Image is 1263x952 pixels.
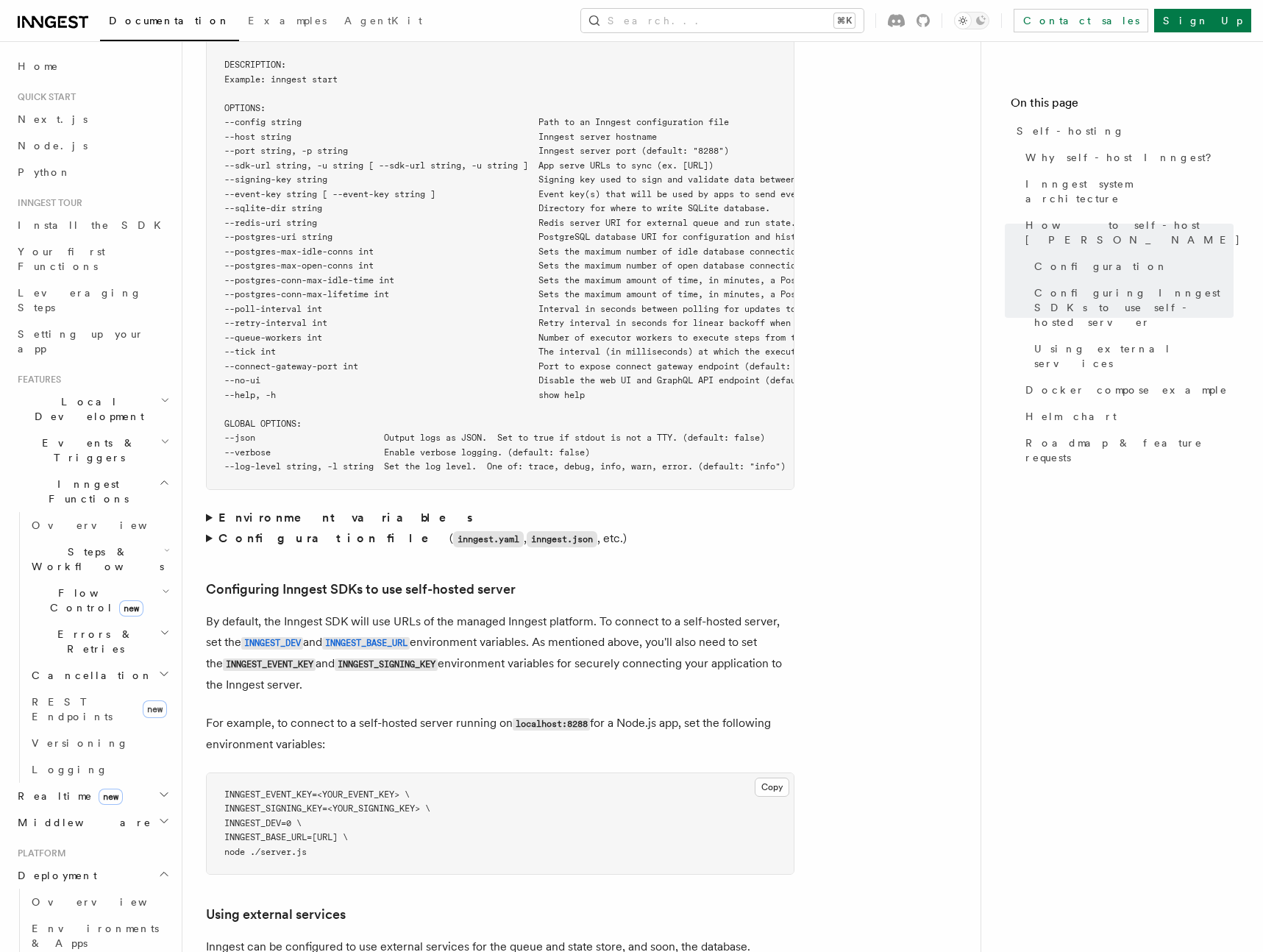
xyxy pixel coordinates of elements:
[224,146,729,156] span: --port string, -p string Inngest server port (default: "8288")
[12,815,152,830] span: Middleware
[1020,144,1234,171] a: Why self-host Inngest?
[12,809,173,836] button: Middleware
[12,106,173,132] a: Next.js
[18,59,59,74] span: Home
[224,275,1022,285] span: --postgres-conn-max-idle-time int Sets the maximum amount of time, in minutes, a PostgreSQL conne...
[12,477,159,506] span: Inngest Functions
[12,212,173,238] a: Install the SDK
[12,388,173,430] button: Local Development
[32,923,159,949] span: Environments & Apps
[12,394,160,424] span: Local Development
[834,13,855,28] kbd: ⌘K
[26,544,164,574] span: Steps & Workflows
[1028,335,1234,377] a: Using external services
[1011,94,1234,118] h4: On this page
[26,580,173,621] button: Flow Controlnew
[1025,150,1222,165] span: Why self-host Inngest?
[224,218,1223,228] span: --redis-uri string Redis server URI for external queue and run state. Defaults to self-contained,...
[12,430,173,471] button: Events & Triggers
[1034,259,1168,274] span: Configuration
[1154,9,1251,32] a: Sign Up
[32,737,129,749] span: Versioning
[224,433,765,443] span: --json Output logs as JSON. Set to true if stdout is not a TTY. (default: false)
[26,627,160,656] span: Errors & Retries
[1028,253,1234,280] a: Configuration
[26,668,153,683] span: Cancellation
[26,730,173,756] a: Versioning
[1025,177,1234,206] span: Inngest system architecture
[1025,409,1117,424] span: Helm chart
[1020,377,1234,403] a: Docker compose example
[218,531,449,545] strong: Configuration file
[224,832,348,842] span: INNGEST_BASE_URL=[URL] \
[12,53,173,79] a: Home
[26,512,173,539] a: Overview
[32,896,183,908] span: Overview
[335,4,431,40] a: AgentKit
[12,197,82,209] span: Inngest tour
[224,447,590,458] span: --verbose Enable verbose logging. (default: false)
[1025,218,1241,247] span: How to self-host [PERSON_NAME]
[344,15,422,26] span: AgentKit
[12,436,160,465] span: Events & Triggers
[224,174,904,185] span: --signing-key string Signing key used to sign and validate data between the server and apps.
[241,635,303,649] a: INNGEST_DEV
[1034,285,1234,330] span: Configuring Inngest SDKs to use self-hosted server
[12,783,173,809] button: Realtimenew
[12,280,173,321] a: Leveraging Steps
[224,361,822,372] span: --connect-gateway-port int Port to expose connect gateway endpoint (default: 8289)
[224,789,410,800] span: INNGEST_EVENT_KEY=<YOUR_EVENT_KEY> \
[1017,124,1125,138] span: Self-hosting
[32,696,113,722] span: REST Endpoints
[224,304,889,314] span: --poll-interval int Interval in seconds between polling for updates to apps (default: 0)
[18,140,88,152] span: Node.js
[1020,212,1234,253] a: How to self-host [PERSON_NAME]
[12,789,123,803] span: Realtime
[206,611,794,695] p: By default, the Inngest SDK will use URLs of the managed Inngest platform. To connect to a self-h...
[12,374,61,386] span: Features
[223,658,316,671] code: INNGEST_EVENT_KEY
[453,531,524,547] code: inngest.yaml
[224,160,714,171] span: --sdk-url string, -u string [ --sdk-url string, -u string ] App serve URLs to sync (ex. [URL])
[513,718,590,731] code: localhost:8288
[224,232,1028,242] span: --postgres-uri string PostgreSQL database URI for configuration and history persistence. Defaults...
[224,347,966,357] span: --tick int The interval (in milliseconds) at which the executor polls the queue (default: 150)
[26,756,173,783] a: Logging
[206,508,794,528] summary: Environment variables
[206,528,794,550] summary: Configuration file(inngest.yaml,inngest.json, etc.)
[224,375,847,386] span: --no-ui Disable the web UI and GraphQL API endpoint (default: false)
[218,511,475,525] strong: Environment variables
[224,847,307,857] span: node ./server.js
[12,321,173,362] a: Setting up your app
[224,390,585,400] span: --help, -h show help
[32,764,108,775] span: Logging
[224,117,729,127] span: --config string Path to an Inngest configuration file
[224,803,430,814] span: INNGEST_SIGNING_KEY=<YOUR_SIGNING_KEY> \
[224,461,786,472] span: --log-level string, -l string Set the log level. One of: trace, debug, info, warn, error. (defaul...
[12,848,66,859] span: Platform
[224,318,1064,328] span: --retry-interval int Retry interval in seconds for linear backoff when retrying functions - must ...
[206,713,794,755] p: For example, to connect to a self-hosted server running on for a Node.js app, set the following e...
[1028,280,1234,335] a: Configuring Inngest SDKs to use self-hosted server
[1020,430,1234,471] a: Roadmap & feature requests
[224,132,657,142] span: --host string Inngest server hostname
[1014,9,1148,32] a: Contact sales
[322,635,410,649] a: INNGEST_BASE_URL
[18,219,170,231] span: Install the SDK
[224,818,302,828] span: INNGEST_DEV=0 \
[224,74,338,85] span: Example: inngest start
[224,246,1059,257] span: --postgres-max-idle-conns int Sets the maximum number of idle database connections in the Postgre...
[1034,341,1234,371] span: Using external services
[99,789,123,805] span: new
[32,519,183,531] span: Overview
[581,9,864,32] button: Search...⌘K
[224,203,770,213] span: --sqlite-dir string Directory for where to write SQLite database.
[335,658,438,671] code: INNGEST_SIGNING_KEY
[18,328,144,355] span: Setting up your app
[26,662,173,689] button: Cancellation
[18,113,88,125] span: Next.js
[26,621,173,662] button: Errors & Retries
[12,238,173,280] a: Your first Functions
[239,4,335,40] a: Examples
[224,260,1105,271] span: --postgres-max-open-conns int Sets the maximum number of open database connections allowed in the...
